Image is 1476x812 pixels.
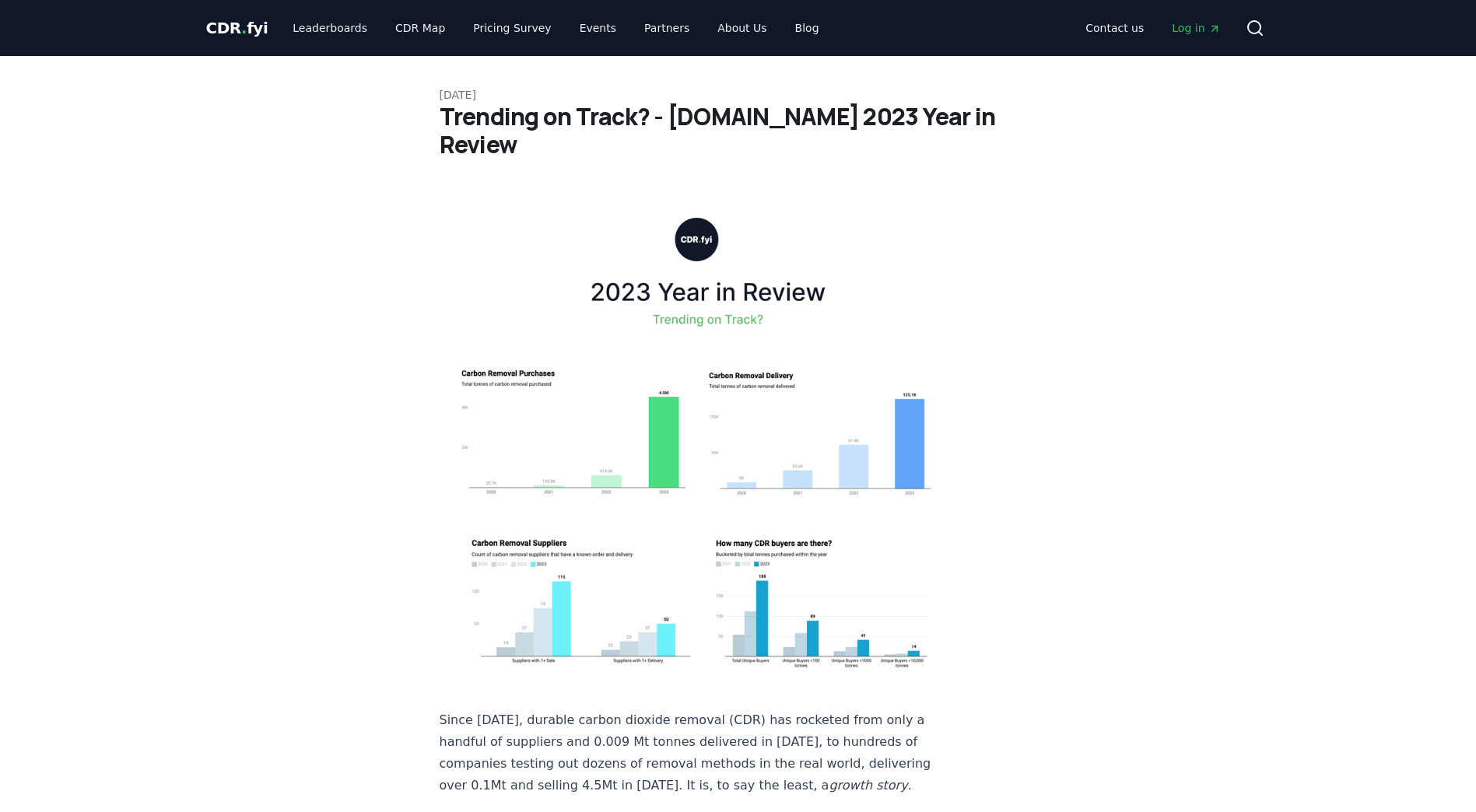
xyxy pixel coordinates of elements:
a: CDR.fyi [206,17,268,39]
a: Contact us [1073,14,1156,42]
a: Log in [1159,14,1232,42]
a: Leaderboards [280,14,380,42]
a: About Us [705,14,779,42]
h1: Trending on Track? - [DOMAIN_NAME] 2023 Year in Review [440,103,1037,159]
p: [DATE] [440,87,1037,103]
a: Pricing Survey [461,14,563,42]
span: CDR fyi [206,19,268,37]
em: growth story [829,778,907,793]
img: blog post image [440,196,955,684]
p: Since [DATE], durable carbon dioxide removal (CDR) has rocketed from only a handful of suppliers ... [440,709,955,796]
nav: Main [1073,14,1232,42]
a: Partners [632,14,702,42]
a: Blog [783,14,832,42]
span: Log in [1172,20,1220,36]
nav: Main [280,14,831,42]
span: . [241,19,247,37]
a: CDR Map [383,14,458,42]
a: Events [567,14,629,42]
